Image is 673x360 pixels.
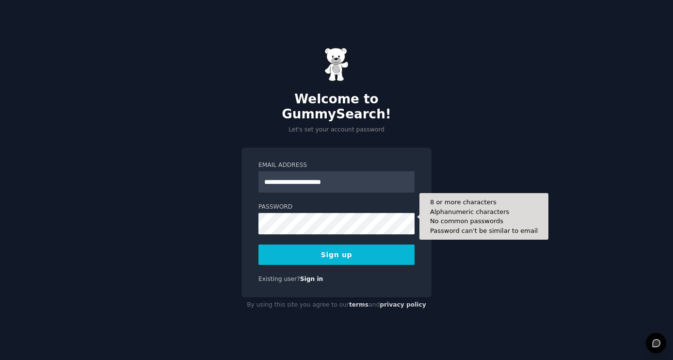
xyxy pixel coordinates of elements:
label: Email Address [258,161,415,170]
a: Sign in [300,276,323,282]
img: Gummy Bear [324,48,349,82]
button: Sign up [258,245,415,265]
h2: Welcome to GummySearch! [241,92,432,122]
a: privacy policy [380,301,426,308]
span: Existing user? [258,276,300,282]
a: terms [349,301,369,308]
div: By using this site you agree to our and [241,297,432,313]
p: Let's set your account password [241,126,432,134]
label: Password [258,203,415,212]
